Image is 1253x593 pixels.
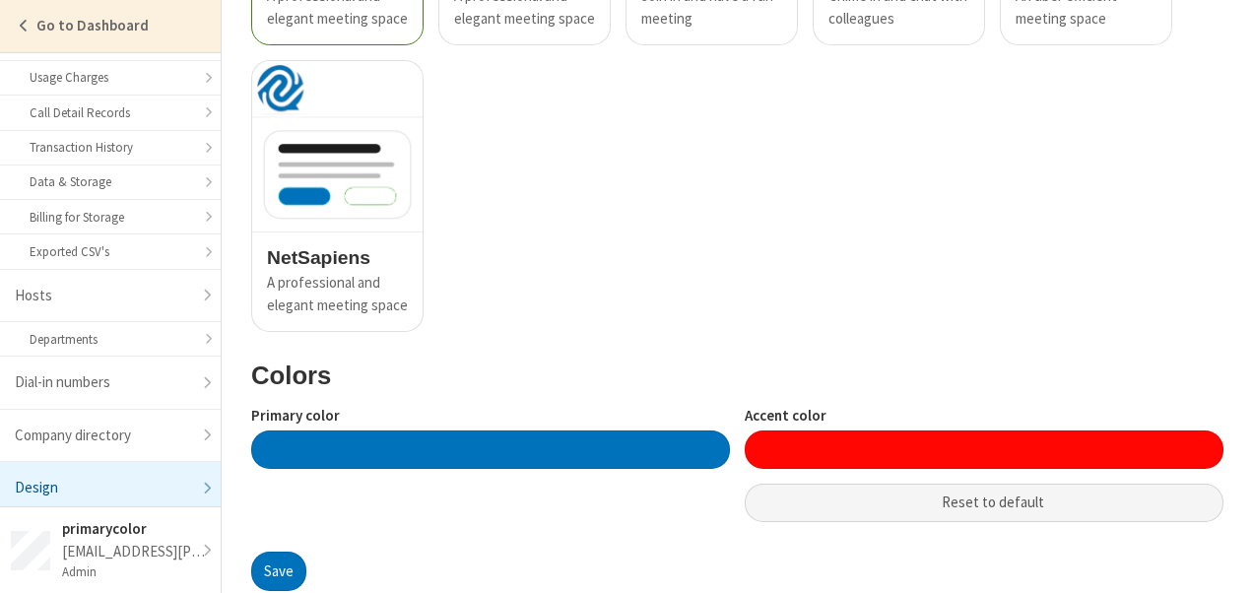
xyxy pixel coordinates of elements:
[251,552,306,591] button: Save
[745,405,1223,428] label: Accent color
[62,518,210,541] div: primarycolor
[251,362,1223,389] h3: Colors
[251,405,730,428] label: Primary color
[252,61,423,231] img: NetSapiens
[267,272,408,316] div: A professional and elegant meeting space
[62,562,210,581] div: Admin
[267,247,408,268] h4: NetSapiens
[36,16,149,34] strong: Go to Dashboard
[62,541,210,563] div: [EMAIL_ADDRESS][PERSON_NAME][DOMAIN_NAME]
[745,484,1223,523] button: Reset to default
[251,60,424,332] div: NetSapiensNetSapiensA professional and elegant meeting space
